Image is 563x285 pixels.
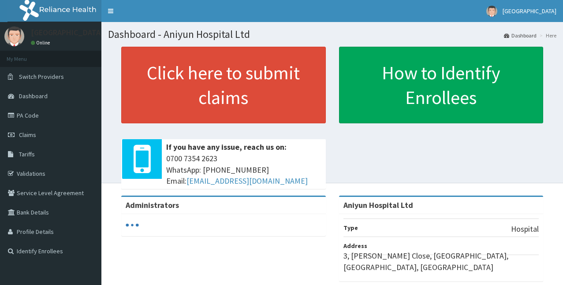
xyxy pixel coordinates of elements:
[343,242,367,250] b: Address
[166,142,287,152] b: If you have any issue, reach us on:
[166,153,321,187] span: 0700 7354 2623 WhatsApp: [PHONE_NUMBER] Email:
[511,223,539,235] p: Hospital
[503,7,556,15] span: [GEOGRAPHIC_DATA]
[343,224,358,232] b: Type
[31,29,104,37] p: [GEOGRAPHIC_DATA]
[19,150,35,158] span: Tariffs
[126,200,179,210] b: Administrators
[121,47,326,123] a: Click here to submit claims
[126,218,139,232] svg: audio-loading
[19,131,36,139] span: Claims
[339,47,544,123] a: How to Identify Enrollees
[108,29,556,40] h1: Dashboard - Aniyun Hospital Ltd
[343,200,413,210] strong: Aniyun Hospital Ltd
[186,176,308,186] a: [EMAIL_ADDRESS][DOMAIN_NAME]
[486,6,497,17] img: User Image
[19,92,48,100] span: Dashboard
[4,26,24,46] img: User Image
[31,40,52,46] a: Online
[19,73,64,81] span: Switch Providers
[537,32,556,39] li: Here
[343,250,539,273] p: 3, [PERSON_NAME] Close, [GEOGRAPHIC_DATA], [GEOGRAPHIC_DATA], [GEOGRAPHIC_DATA]
[504,32,537,39] a: Dashboard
